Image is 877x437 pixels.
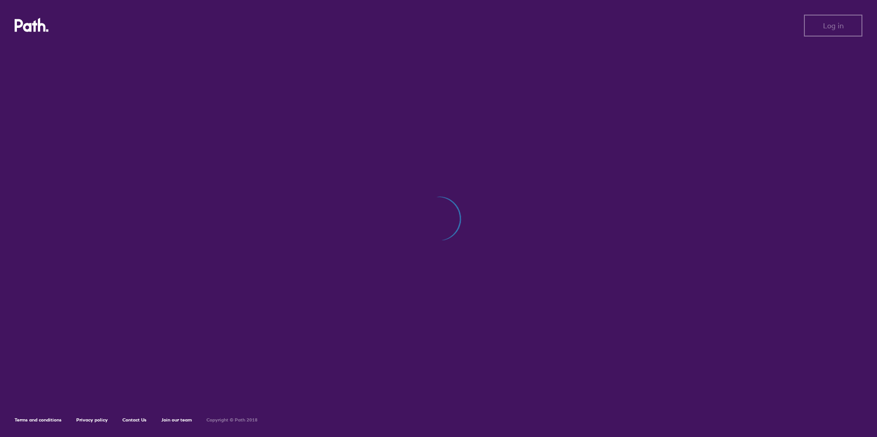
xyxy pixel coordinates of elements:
[122,417,147,423] a: Contact Us
[161,417,192,423] a: Join our team
[823,21,844,30] span: Log in
[15,417,62,423] a: Terms and conditions
[76,417,108,423] a: Privacy policy
[804,15,862,37] button: Log in
[206,417,258,423] h6: Copyright © Path 2018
